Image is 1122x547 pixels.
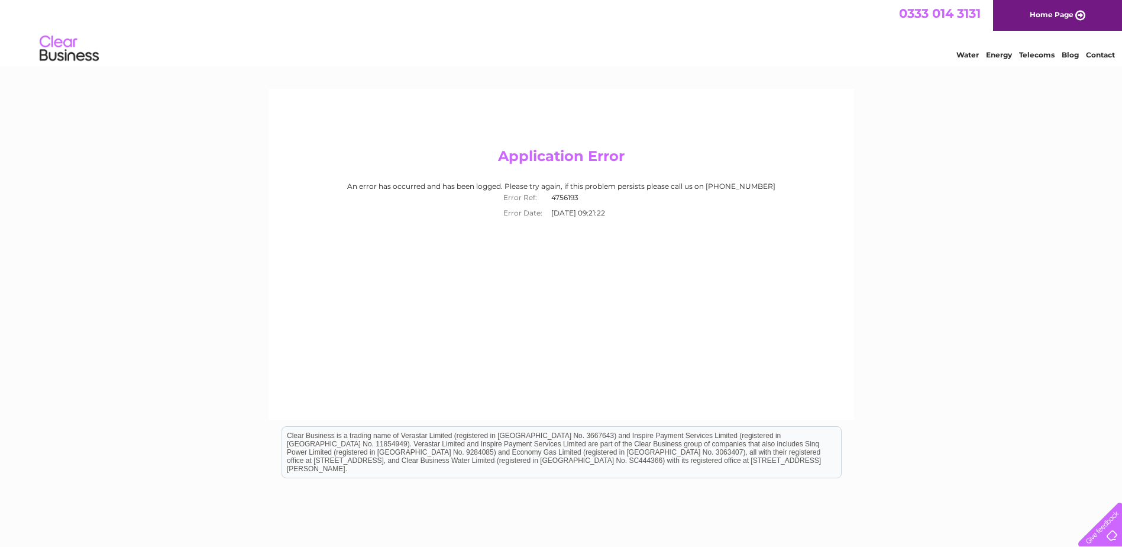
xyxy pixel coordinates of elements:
div: Clear Business is a trading name of Verastar Limited (registered in [GEOGRAPHIC_DATA] No. 3667643... [282,7,841,57]
td: [DATE] 09:21:22 [548,205,625,221]
th: Error Ref: [497,190,548,205]
a: Water [956,50,979,59]
a: Energy [986,50,1012,59]
td: 4756193 [548,190,625,205]
a: Telecoms [1019,50,1055,59]
a: 0333 014 3131 [899,6,981,21]
img: logo.png [39,31,99,67]
th: Error Date: [497,205,548,221]
div: An error has occurred and has been logged. Please try again, if this problem persists please call... [280,182,843,221]
a: Blog [1062,50,1079,59]
h2: Application Error [280,148,843,170]
a: Contact [1086,50,1115,59]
